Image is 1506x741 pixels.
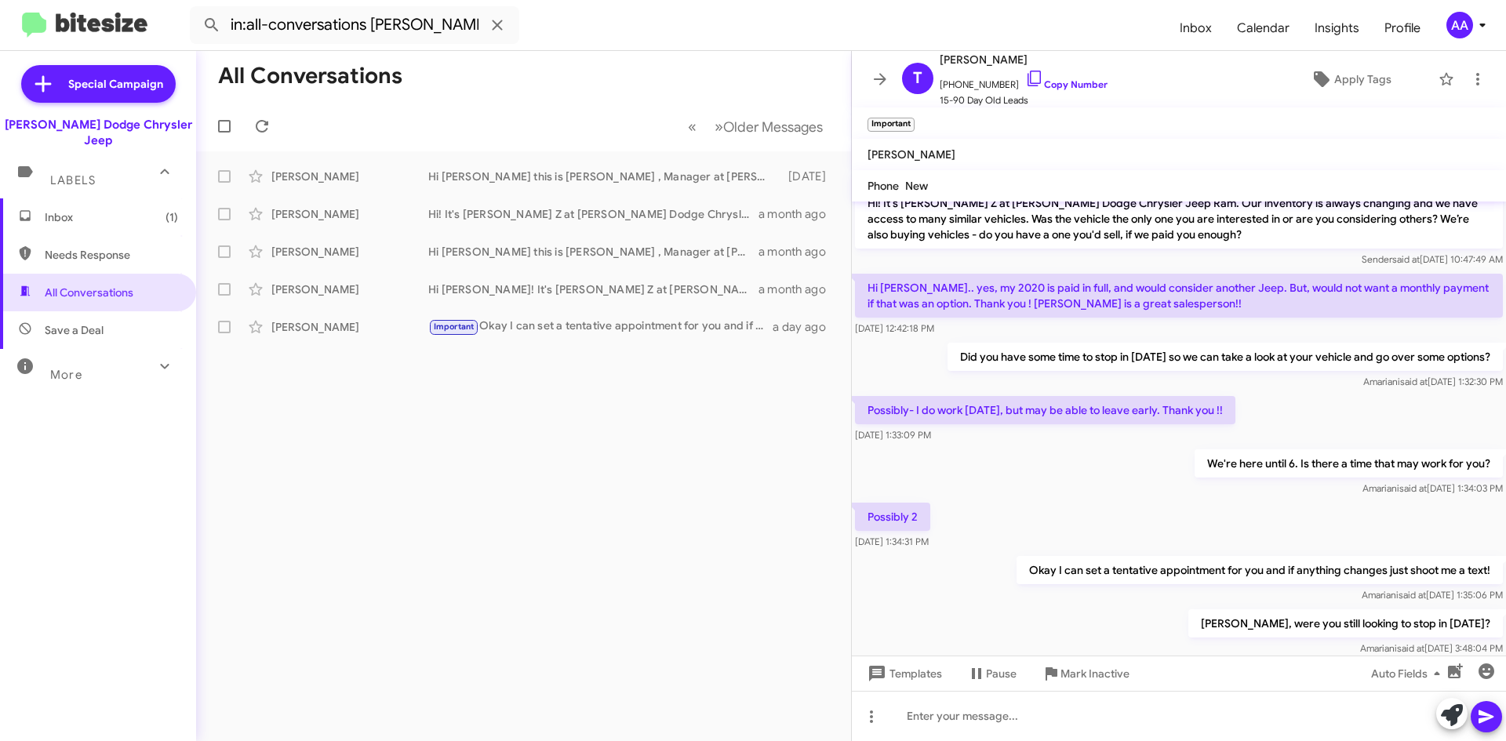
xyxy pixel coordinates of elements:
[1017,556,1503,584] p: Okay I can set a tentative appointment for you and if anything changes just shoot me a text!
[1399,482,1427,494] span: said at
[21,65,176,103] a: Special Campaign
[715,117,723,136] span: »
[1362,589,1503,601] span: Amariani [DATE] 1:35:06 PM
[868,118,915,132] small: Important
[855,396,1235,424] p: Possibly- I do work [DATE], but may be able to leave early. Thank you !!
[855,503,930,531] p: Possibly 2
[271,169,428,184] div: [PERSON_NAME]
[688,117,697,136] span: «
[1399,589,1426,601] span: said at
[434,321,475,332] span: Important
[758,244,838,260] div: a month ago
[1167,5,1224,51] a: Inbox
[940,50,1108,69] span: [PERSON_NAME]
[1224,5,1302,51] a: Calendar
[45,247,178,263] span: Needs Response
[218,64,402,89] h1: All Conversations
[1362,482,1503,494] span: Amariani [DATE] 1:34:03 PM
[1363,376,1503,387] span: Amariani [DATE] 1:32:30 PM
[758,206,838,222] div: a month ago
[948,343,1503,371] p: Did you have some time to stop in [DATE] so we can take a look at your vehicle and go over some o...
[905,179,928,193] span: New
[986,659,1017,688] span: Pause
[428,318,773,336] div: Okay I can set a tentative appointment for you and if anything changes just shoot me a text!
[271,282,428,297] div: [PERSON_NAME]
[1188,609,1503,637] p: [PERSON_NAME], were you still looking to stop in [DATE]?
[1060,659,1129,688] span: Mark Inactive
[271,206,428,222] div: [PERSON_NAME]
[940,93,1108,108] span: 15-90 Day Old Leads
[855,429,931,441] span: [DATE] 1:33:09 PM
[780,169,838,184] div: [DATE]
[723,118,823,136] span: Older Messages
[855,189,1503,249] p: Hi! It's [PERSON_NAME] Z at [PERSON_NAME] Dodge Chrysler Jeep Ram. Our inventory is always changi...
[68,76,163,92] span: Special Campaign
[678,111,706,143] button: Previous
[758,282,838,297] div: a month ago
[1359,659,1459,688] button: Auto Fields
[166,209,178,225] span: (1)
[1433,12,1489,38] button: AA
[1302,5,1372,51] a: Insights
[913,66,922,91] span: T
[271,319,428,335] div: [PERSON_NAME]
[428,282,758,297] div: Hi [PERSON_NAME]! It's [PERSON_NAME] Z at [PERSON_NAME] Dodge Chrysler Jeep Ram. I wanted to chec...
[1025,78,1108,90] a: Copy Number
[50,173,96,187] span: Labels
[1397,642,1424,654] span: said at
[190,6,519,44] input: Search
[1392,253,1420,265] span: said at
[1371,659,1446,688] span: Auto Fields
[1400,376,1428,387] span: said at
[852,659,955,688] button: Templates
[45,285,133,300] span: All Conversations
[45,209,178,225] span: Inbox
[868,147,955,162] span: [PERSON_NAME]
[1270,65,1431,93] button: Apply Tags
[428,244,758,260] div: Hi [PERSON_NAME] this is [PERSON_NAME] , Manager at [PERSON_NAME] Dodge Chrysler Jeep Ram. I want...
[1362,253,1503,265] span: Sender [DATE] 10:47:49 AM
[705,111,832,143] button: Next
[955,659,1029,688] button: Pause
[679,111,832,143] nav: Page navigation example
[1334,65,1391,93] span: Apply Tags
[940,69,1108,93] span: [PHONE_NUMBER]
[1360,642,1503,654] span: Amariani [DATE] 3:48:04 PM
[1029,659,1142,688] button: Mark Inactive
[868,179,899,193] span: Phone
[773,319,838,335] div: a day ago
[855,536,929,547] span: [DATE] 1:34:31 PM
[1195,449,1503,478] p: We're here until 6. Is there a time that may work for you?
[50,368,82,382] span: More
[271,244,428,260] div: [PERSON_NAME]
[1446,12,1473,38] div: AA
[855,322,934,334] span: [DATE] 12:42:18 PM
[864,659,942,688] span: Templates
[428,206,758,222] div: Hi! It's [PERSON_NAME] Z at [PERSON_NAME] Dodge Chrysler Jeep Ram. Our inventory is always changi...
[1372,5,1433,51] a: Profile
[855,274,1503,318] p: Hi [PERSON_NAME].. yes, my 2020 is paid in full, and would consider another Jeep. But, would not ...
[45,322,104,338] span: Save a Deal
[428,169,780,184] div: Hi [PERSON_NAME] this is [PERSON_NAME] , Manager at [PERSON_NAME] Dodge Chrysler Jeep Ram. Thanks...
